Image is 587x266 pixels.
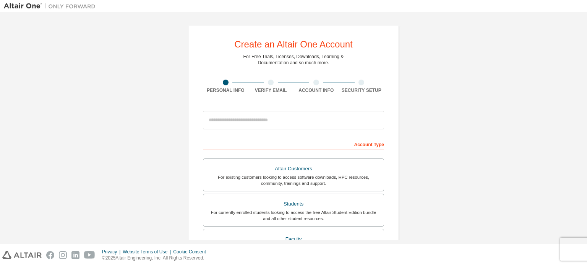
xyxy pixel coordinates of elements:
div: For Free Trials, Licenses, Downloads, Learning & Documentation and so much more. [243,54,344,66]
img: Altair One [4,2,99,10]
div: Personal Info [203,87,248,93]
img: linkedin.svg [71,251,79,259]
img: instagram.svg [59,251,67,259]
div: Create an Altair One Account [234,40,353,49]
p: © 2025 Altair Engineering, Inc. All Rights Reserved. [102,255,211,261]
img: facebook.svg [46,251,54,259]
div: Website Terms of Use [123,249,173,255]
div: Account Type [203,138,384,150]
div: Faculty [208,234,379,245]
img: youtube.svg [84,251,95,259]
div: Privacy [102,249,123,255]
div: Cookie Consent [173,249,210,255]
div: For currently enrolled students looking to access the free Altair Student Edition bundle and all ... [208,209,379,222]
div: Verify Email [248,87,294,93]
div: Security Setup [339,87,384,93]
div: Students [208,199,379,209]
div: Altair Customers [208,163,379,174]
img: altair_logo.svg [2,251,42,259]
div: For existing customers looking to access software downloads, HPC resources, community, trainings ... [208,174,379,186]
div: Account Info [293,87,339,93]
